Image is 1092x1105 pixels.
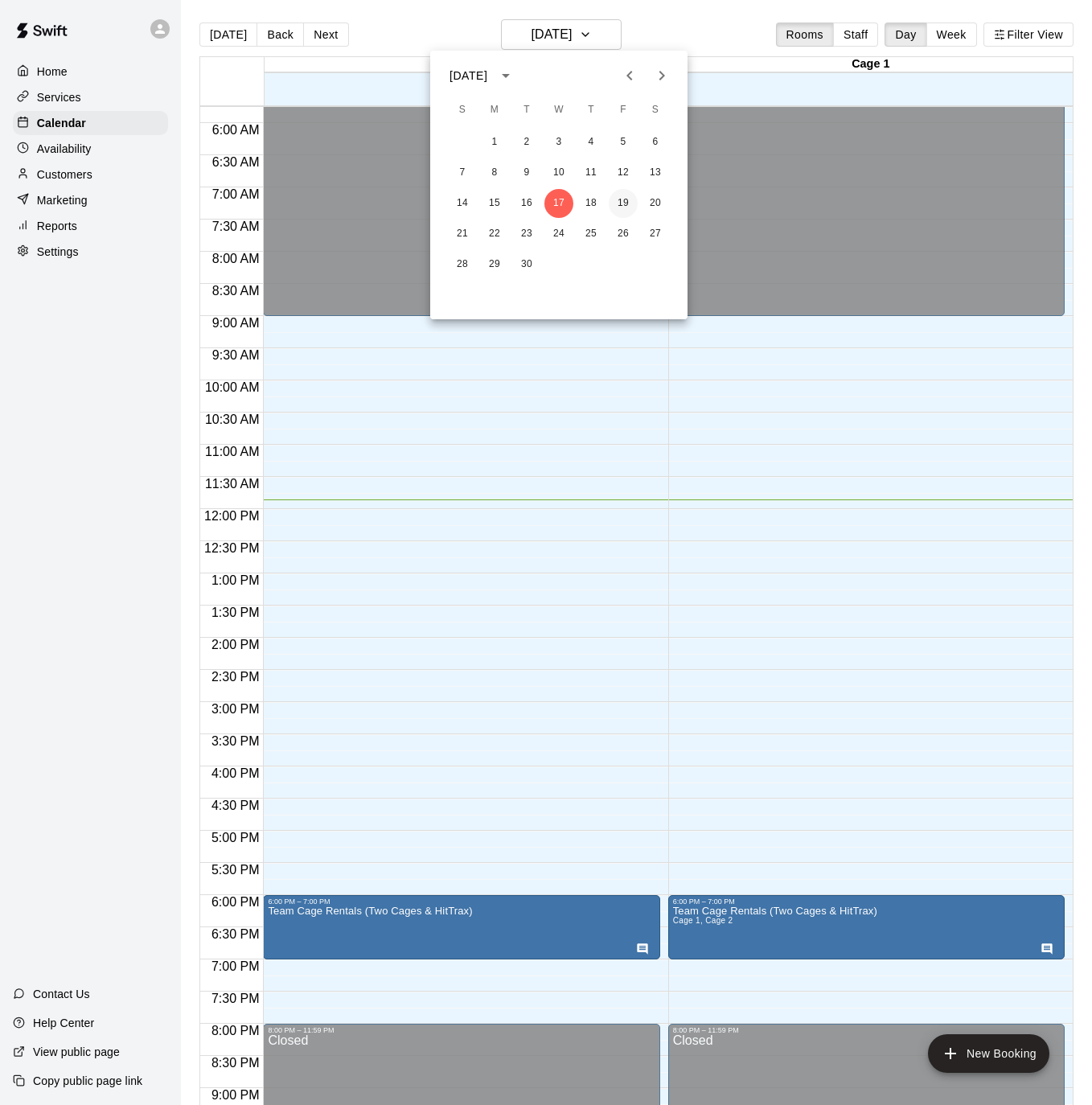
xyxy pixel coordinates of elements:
[480,250,509,279] button: 29
[448,189,477,218] button: 14
[448,158,477,187] button: 7
[544,158,573,187] button: 10
[577,220,606,249] button: 25
[577,158,606,187] button: 11
[448,220,477,249] button: 21
[646,60,678,92] button: Next month
[512,94,541,126] span: Tuesday
[609,128,638,157] button: 5
[448,94,477,126] span: Sunday
[609,220,638,249] button: 26
[512,128,541,157] button: 2
[480,94,509,126] span: Monday
[609,94,638,126] span: Friday
[492,62,519,89] button: calendar view is open, switch to year view
[480,189,509,218] button: 15
[480,220,509,249] button: 22
[544,220,573,249] button: 24
[480,128,509,157] button: 1
[512,250,541,279] button: 30
[448,250,477,279] button: 28
[450,68,487,84] div: [DATE]
[544,189,573,218] button: 17
[577,189,606,218] button: 18
[480,158,509,187] button: 8
[641,128,670,157] button: 6
[641,220,670,249] button: 27
[577,128,606,157] button: 4
[544,128,573,157] button: 3
[641,189,670,218] button: 20
[609,158,638,187] button: 12
[544,94,573,126] span: Wednesday
[614,60,646,92] button: Previous month
[577,94,606,126] span: Thursday
[641,94,670,126] span: Saturday
[641,158,670,187] button: 13
[512,189,541,218] button: 16
[512,220,541,249] button: 23
[609,189,638,218] button: 19
[512,158,541,187] button: 9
